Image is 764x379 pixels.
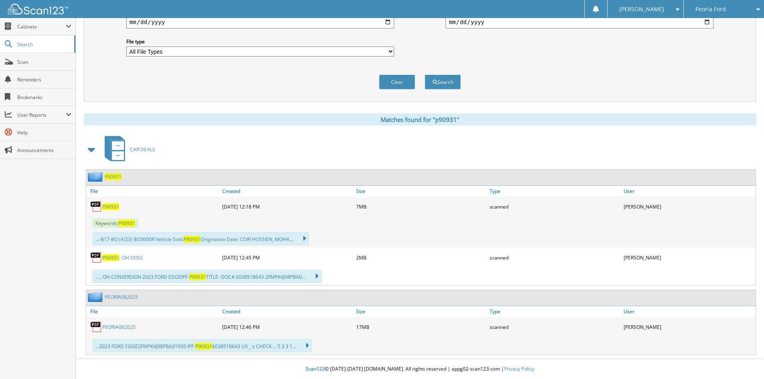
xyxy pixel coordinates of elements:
a: CAR DEALS [100,134,155,165]
span: P90931 [118,220,135,227]
img: PDF.png [90,321,102,333]
span: Cabinets [17,23,66,30]
a: Created [220,306,354,317]
div: ..... OH CONVERSION 2023 FORD EDGEIPF- TITLE- DOC# 6038518643 2FMPK4J98PBA0... [92,270,322,283]
div: 7MB [354,199,488,215]
span: Announcements [17,147,71,154]
img: PDF.png [90,201,102,213]
span: P90931 [195,343,212,350]
a: P90931- OH OOSC [102,254,144,261]
a: Type [488,306,622,317]
span: Search [17,41,70,48]
span: Bookmarks [17,94,71,101]
span: Peoria Ford [695,7,726,12]
span: P90931 [189,274,206,280]
a: PEORIA062025 [102,324,136,330]
label: File type [126,38,394,45]
span: Keywords: [92,219,138,228]
span: Reminders [17,76,71,83]
a: User [622,306,756,317]
a: Privacy Policy [504,365,534,372]
span: Help [17,129,71,136]
input: start [126,16,394,28]
div: [DATE] 12:46 PM [220,319,354,335]
input: end [446,16,713,28]
div: ...2023 FORD EDGE2FMPK4J98PBA01950 IPF- 6038518643 UX _ s CHECK ... 5 3 3 1... [92,339,312,353]
iframe: Chat Widget [724,340,764,379]
div: 17MB [354,319,488,335]
div: scanned [488,199,622,215]
div: scanned [488,319,622,335]
a: PEORIA062025 [105,294,138,300]
div: [PERSON_NAME] [622,249,756,266]
img: scan123-logo-white.svg [8,4,68,14]
span: P90931 [102,254,119,261]
div: [PERSON_NAME] [622,199,756,215]
button: Clear [379,75,415,89]
span: User Reports [17,111,66,118]
a: Size [354,186,488,197]
div: ...-B17-BO (4/23) BO3000R Vehicle Sold: Origination Date: COIR HUSSIEN, MOHA... [92,232,309,245]
a: P90931 [105,173,122,180]
img: folder2.png [88,292,105,302]
div: scanned [488,249,622,266]
a: File [86,306,220,317]
div: [DATE] 12:45 PM [220,249,354,266]
div: 2MB [354,249,488,266]
img: PDF.png [90,251,102,263]
div: © [DATE]-[DATE] [DOMAIN_NAME]. All rights reserved | appg02-scan123-com | [76,359,764,379]
a: File [86,186,220,197]
span: Scan [17,59,71,65]
a: Size [354,306,488,317]
span: [PERSON_NAME] [619,7,664,12]
img: folder2.png [88,172,105,182]
div: Matches found for "p90931" [84,113,756,126]
a: Created [220,186,354,197]
div: [PERSON_NAME] [622,319,756,335]
span: CAR DEALS [130,146,155,153]
a: P90931 [102,203,119,210]
a: Type [488,186,622,197]
div: [DATE] 12:18 PM [220,199,354,215]
button: Search [425,75,461,89]
a: User [622,186,756,197]
span: Scan123 [306,365,325,372]
span: P90931 [184,236,201,243]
